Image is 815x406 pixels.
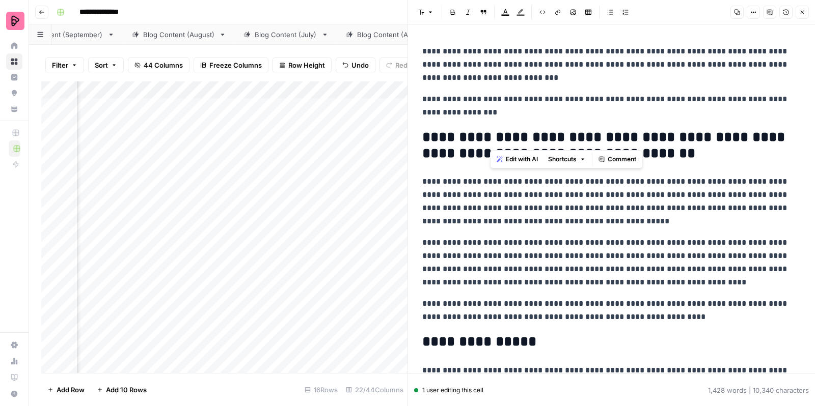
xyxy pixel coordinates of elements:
button: Sort [88,57,124,73]
span: Sort [95,60,108,70]
div: Blog Content (September) [19,30,103,40]
button: Comment [594,153,640,166]
div: 1 user editing this cell [414,386,483,395]
span: Filter [52,60,68,70]
a: Blog Content (August) [123,24,235,45]
span: Redo [395,60,412,70]
div: 16 Rows [301,382,342,398]
span: 44 Columns [144,60,183,70]
div: Blog Content (July) [255,30,317,40]
div: 22/44 Columns [342,382,407,398]
button: Undo [336,57,375,73]
span: Freeze Columns [209,60,262,70]
a: Browse [6,53,22,70]
a: Your Data [6,101,22,117]
a: Learning Hub [6,369,22,386]
a: Home [6,38,22,54]
button: Shortcuts [544,153,590,166]
button: Help + Support [6,386,22,402]
button: Row Height [273,57,332,73]
button: Redo [379,57,418,73]
button: Freeze Columns [194,57,268,73]
img: Preply Logo [6,12,24,30]
a: Insights [6,69,22,85]
button: Workspace: Preply [6,8,22,34]
a: Blog Content (July) [235,24,337,45]
button: Add Row [41,382,91,398]
span: Add 10 Rows [106,385,147,395]
div: Blog Content (April) [357,30,420,40]
a: Opportunities [6,85,22,101]
button: Filter [45,57,84,73]
span: Comment [608,155,636,164]
span: Row Height [288,60,325,70]
button: 44 Columns [128,57,189,73]
span: Add Row [57,385,85,395]
span: Edit with AI [506,155,538,164]
button: Edit with AI [493,153,542,166]
span: Shortcuts [548,155,577,164]
a: Settings [6,337,22,353]
a: Blog Content (April) [337,24,440,45]
span: Undo [351,60,369,70]
a: Usage [6,353,22,369]
button: Add 10 Rows [91,382,153,398]
div: 1,428 words | 10,340 characters [708,385,809,395]
div: Blog Content (August) [143,30,215,40]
